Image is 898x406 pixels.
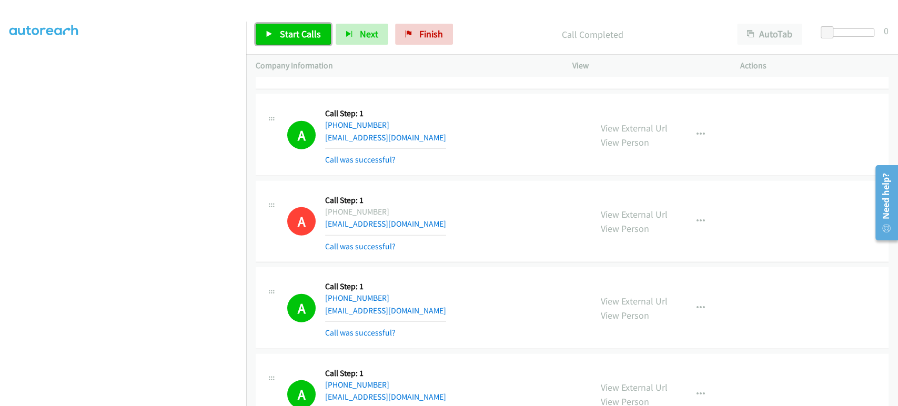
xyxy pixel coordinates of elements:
a: Start Calls [256,24,331,45]
a: [PHONE_NUMBER] [325,293,389,303]
a: Call was successful? [325,68,396,78]
a: [EMAIL_ADDRESS][DOMAIN_NAME] [325,306,446,316]
span: Start Calls [280,28,321,40]
a: View External Url [601,208,668,220]
h5: Call Step: 1 [325,368,446,379]
h5: Call Step: 1 [325,108,446,119]
p: View [572,59,721,72]
a: [PHONE_NUMBER] [325,380,389,390]
button: Next [336,24,388,45]
a: Call was successful? [325,241,396,251]
div: 0 [884,24,889,38]
button: AutoTab [737,24,802,45]
a: View Person [601,136,649,148]
a: View External Url [601,295,668,307]
a: Call was successful? [325,155,396,165]
a: Finish [395,24,453,45]
h1: A [287,207,316,236]
a: View Person [601,309,649,321]
h1: A [287,294,316,322]
span: Next [360,28,378,40]
a: View External Url [601,122,668,134]
a: View External Url [601,381,668,393]
a: [PHONE_NUMBER] [325,120,389,130]
iframe: Resource Center [868,161,898,245]
a: [EMAIL_ADDRESS][DOMAIN_NAME] [325,133,446,143]
h5: Call Step: 1 [325,195,446,206]
a: View Person [601,222,649,235]
h1: A [287,121,316,149]
a: Call was successful? [325,328,396,338]
div: Delay between calls (in seconds) [826,28,874,37]
a: [EMAIL_ADDRESS][DOMAIN_NAME] [325,219,446,229]
p: Company Information [256,59,553,72]
h5: Call Step: 1 [325,281,446,292]
span: Finish [419,28,443,40]
div: [PHONE_NUMBER] [325,206,446,218]
p: Actions [740,59,889,72]
a: [EMAIL_ADDRESS][DOMAIN_NAME] [325,392,446,402]
p: Call Completed [467,27,718,42]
